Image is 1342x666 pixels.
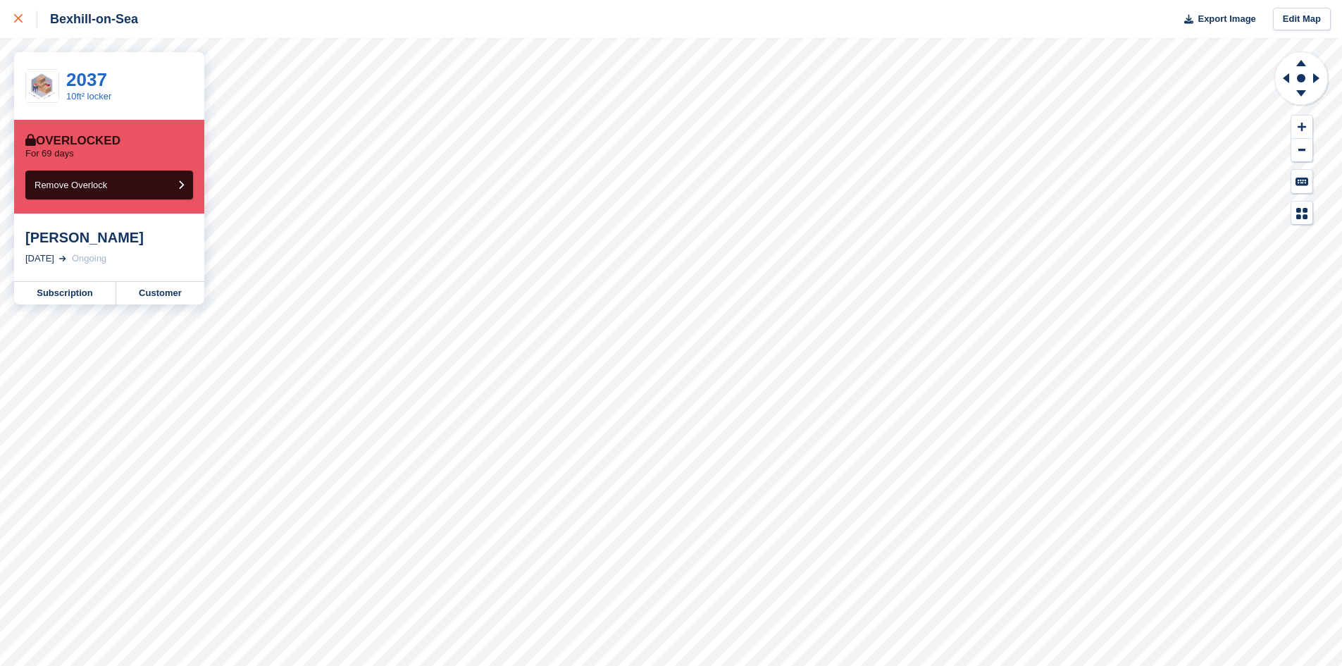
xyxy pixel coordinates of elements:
div: [PERSON_NAME] [25,229,193,246]
span: Export Image [1198,12,1255,26]
a: Edit Map [1273,8,1331,31]
div: Bexhill-on-Sea [37,11,138,27]
a: 2037 [66,69,107,90]
img: 10FT.jpg [26,70,58,102]
button: Export Image [1176,8,1256,31]
button: Remove Overlock [25,171,193,199]
button: Zoom In [1291,116,1312,139]
div: Ongoing [72,252,106,266]
a: Customer [116,282,204,304]
button: Map Legend [1291,202,1312,225]
div: [DATE] [25,252,54,266]
p: For 69 days [25,148,74,159]
a: 10ft² locker [66,91,111,101]
a: Subscription [14,282,116,304]
button: Keyboard Shortcuts [1291,170,1312,193]
span: Remove Overlock [35,180,107,190]
img: arrow-right-light-icn-cde0832a797a2874e46488d9cf13f60e5c3a73dbe684e267c42b8395dfbc2abf.svg [59,256,66,261]
div: Overlocked [25,134,120,148]
button: Zoom Out [1291,139,1312,162]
